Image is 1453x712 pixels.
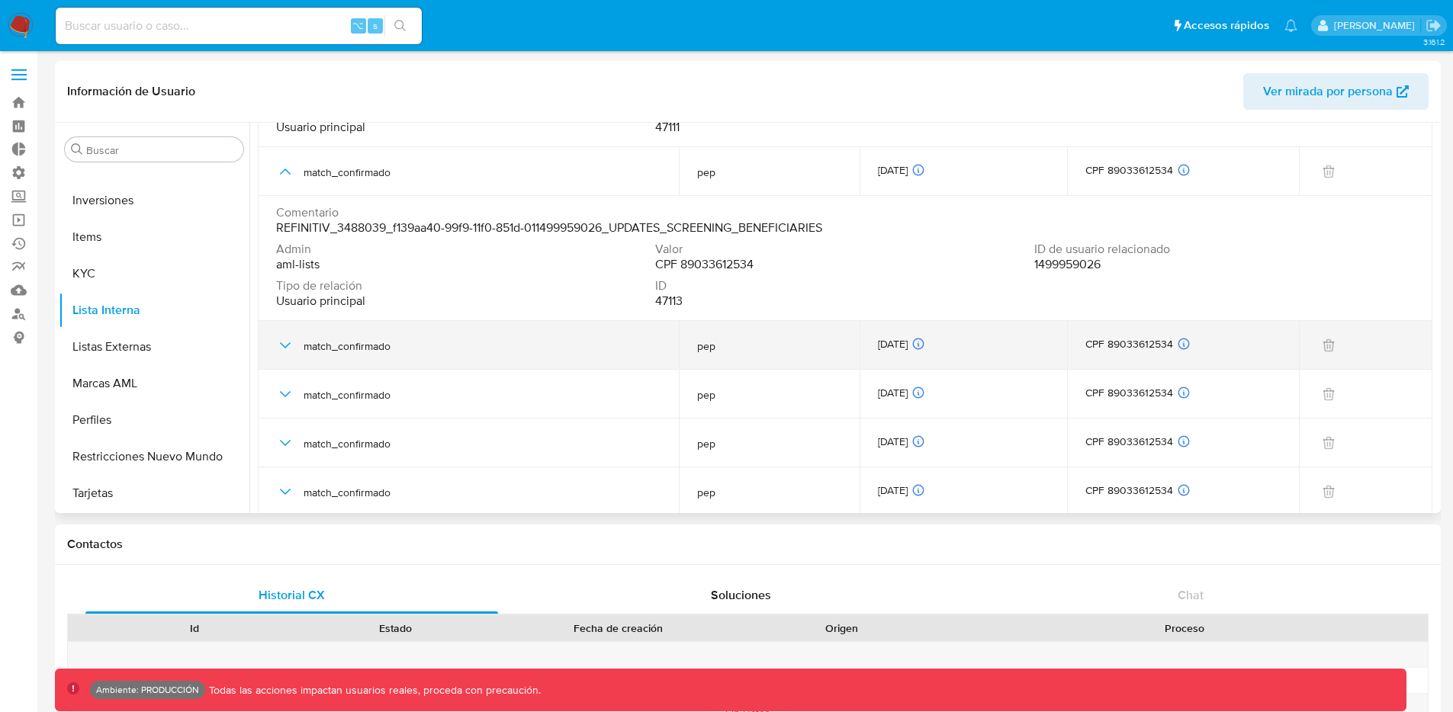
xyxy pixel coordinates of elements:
h1: Información de Usuario [67,84,195,99]
div: Fecha de creación [506,621,731,636]
span: Soluciones [711,586,771,604]
button: Listas Externas [59,329,249,365]
button: Inversiones [59,182,249,219]
button: Buscar [71,143,83,156]
p: joaquin.galliano@mercadolibre.com [1334,18,1420,33]
p: Ambiente: PRODUCCIÓN [96,687,199,693]
button: Restricciones Nuevo Mundo [59,438,249,475]
div: Proceso [953,621,1417,636]
button: Lista Interna [59,292,249,329]
button: Items [59,219,249,255]
div: Estado [306,621,485,636]
span: Chat [1178,586,1204,604]
input: Buscar usuario o caso... [56,16,422,36]
button: Tarjetas [59,475,249,512]
button: KYC [59,255,249,292]
span: s [373,18,378,33]
span: ⌥ [352,18,364,33]
input: Buscar [86,143,237,157]
span: Ver mirada por persona [1263,73,1393,110]
a: Notificaciones [1284,19,1297,32]
button: Perfiles [59,402,249,438]
h1: Contactos [67,537,1429,552]
button: Marcas AML [59,365,249,402]
a: Salir [1426,18,1442,34]
button: Ver mirada por persona [1243,73,1429,110]
span: Accesos rápidos [1184,18,1269,34]
div: Id [105,621,284,636]
p: Todas las acciones impactan usuarios reales, proceda con precaución. [205,683,541,698]
div: Origen [752,621,931,636]
span: Historial CX [259,586,325,604]
button: search-icon [384,15,416,37]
